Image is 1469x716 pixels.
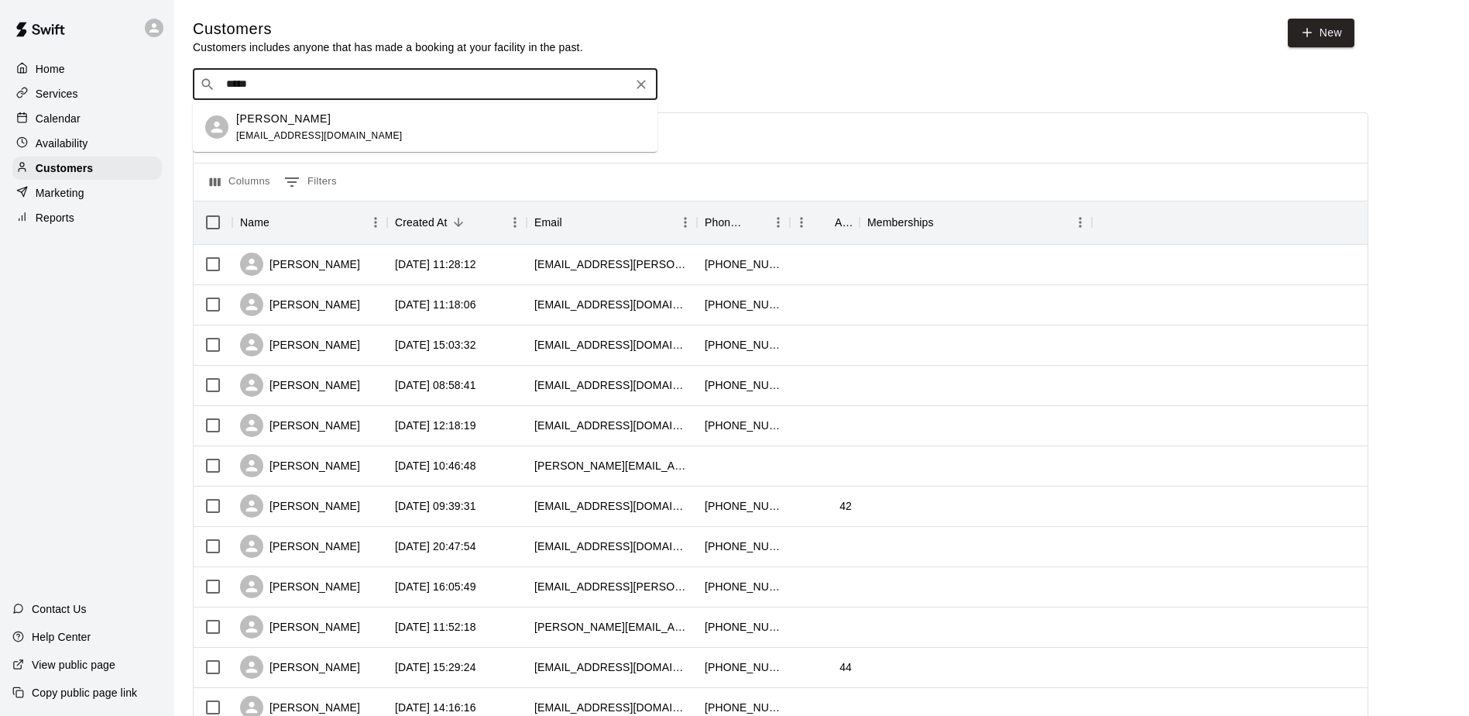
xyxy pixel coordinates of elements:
[630,74,652,95] button: Clear
[1288,19,1354,47] a: New
[240,333,360,356] div: [PERSON_NAME]
[240,414,360,437] div: [PERSON_NAME]
[790,201,860,244] div: Age
[32,601,87,617] p: Contact Us
[395,579,476,594] div: 2025-10-08 16:05:49
[240,575,360,598] div: [PERSON_NAME]
[503,211,527,234] button: Menu
[813,212,835,233] button: Sort
[767,211,790,234] button: Menu
[36,86,78,102] p: Services
[395,377,476,393] div: 2025-10-10 08:58:41
[839,498,852,514] div: 42
[534,418,689,433] div: colinmcnamara2006@gmail.com
[395,256,476,272] div: 2025-10-11 11:28:12
[534,659,689,675] div: josephwbrody@gmail.com
[240,454,360,477] div: [PERSON_NAME]
[534,256,689,272] div: e.andi.kelly@gmail.com
[36,160,93,176] p: Customers
[705,297,782,312] div: +14153783912
[448,212,469,233] button: Sort
[12,57,162,81] a: Home
[745,212,767,233] button: Sort
[206,170,274,194] button: Select columns
[835,201,852,244] div: Age
[934,212,956,233] button: Sort
[674,211,697,234] button: Menu
[395,700,476,715] div: 2025-10-07 14:16:16
[387,201,527,244] div: Created At
[12,206,162,229] a: Reports
[534,458,689,473] div: danielturkovich@gmail.com
[395,498,476,514] div: 2025-10-09 09:39:31
[12,157,162,180] div: Customers
[534,337,689,353] div: aliciag@hotmail.com
[240,494,360,518] div: [PERSON_NAME]
[697,201,790,244] div: Phone Number
[705,579,782,594] div: +19195991474
[705,256,782,272] div: +14157348392
[269,212,291,233] button: Sort
[534,201,562,244] div: Email
[839,659,852,675] div: 44
[236,130,403,141] span: [EMAIL_ADDRESS][DOMAIN_NAME]
[193,69,657,100] div: Search customers by name or email
[32,657,115,673] p: View public page
[364,211,387,234] button: Menu
[240,293,360,316] div: [PERSON_NAME]
[1069,211,1092,234] button: Menu
[867,201,934,244] div: Memberships
[395,659,476,675] div: 2025-10-07 15:29:24
[240,253,360,276] div: [PERSON_NAME]
[534,377,689,393] div: wmcglynn9@gmail.com
[705,337,782,353] div: +14154074047
[705,659,782,675] div: +14154974934
[395,458,476,473] div: 2025-10-09 10:46:48
[240,535,360,558] div: [PERSON_NAME]
[36,210,74,225] p: Reports
[32,629,91,645] p: Help Center
[534,619,689,635] div: sheila-af@outlook.com
[36,136,88,151] p: Availability
[705,539,782,554] div: +16502182788
[12,132,162,155] a: Availability
[705,377,782,393] div: +14086433423
[193,19,583,40] h5: Customers
[36,185,84,201] p: Marketing
[395,201,448,244] div: Created At
[860,201,1092,244] div: Memberships
[36,111,81,126] p: Calendar
[790,211,813,234] button: Menu
[705,418,782,433] div: +14137171694
[12,181,162,205] a: Marketing
[395,337,476,353] div: 2025-10-10 15:03:32
[12,107,162,130] a: Calendar
[395,619,476,635] div: 2025-10-08 11:52:18
[527,201,697,244] div: Email
[12,82,162,105] a: Services
[705,498,782,514] div: +16197239376
[232,201,387,244] div: Name
[534,498,689,514] div: smahaffey151@gmail.com
[193,40,583,55] p: Customers includes anyone that has made a booking at your facility in the past.
[240,201,269,244] div: Name
[534,579,689,594] div: lauren.johnston@gmail.com
[705,201,745,244] div: Phone Number
[240,373,360,397] div: [PERSON_NAME]
[32,685,137,701] p: Copy public page link
[205,115,228,139] div: liz clark-mathis
[240,615,360,639] div: [PERSON_NAME]
[236,111,331,127] p: [PERSON_NAME]
[36,61,65,77] p: Home
[395,297,476,312] div: 2025-10-11 11:18:06
[240,656,360,679] div: [PERSON_NAME]
[395,539,476,554] div: 2025-10-08 20:47:54
[705,619,782,635] div: +13103460512
[395,418,476,433] div: 2025-10-09 12:18:19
